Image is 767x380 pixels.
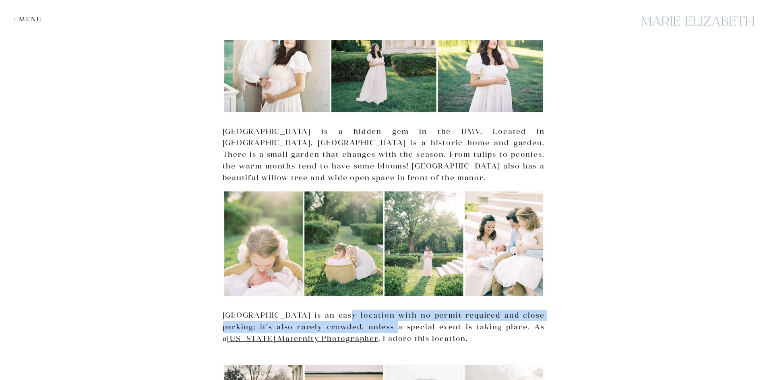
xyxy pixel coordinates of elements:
p: [GEOGRAPHIC_DATA] is a hidden gem in the DMV. Located in [GEOGRAPHIC_DATA], [GEOGRAPHIC_DATA] is ... [223,126,545,184]
p: [GEOGRAPHIC_DATA] is an easy location with no permit required and close parking; it’s also rarely... [223,310,545,344]
div: + Menu [13,15,46,23]
img: Maryland Photoshoot Locations - Collage Of 3 Images From Newborn Photo Session At Riversdale Manor. [223,190,545,298]
a: [US_STATE] Maternity Photographer [227,334,378,343]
